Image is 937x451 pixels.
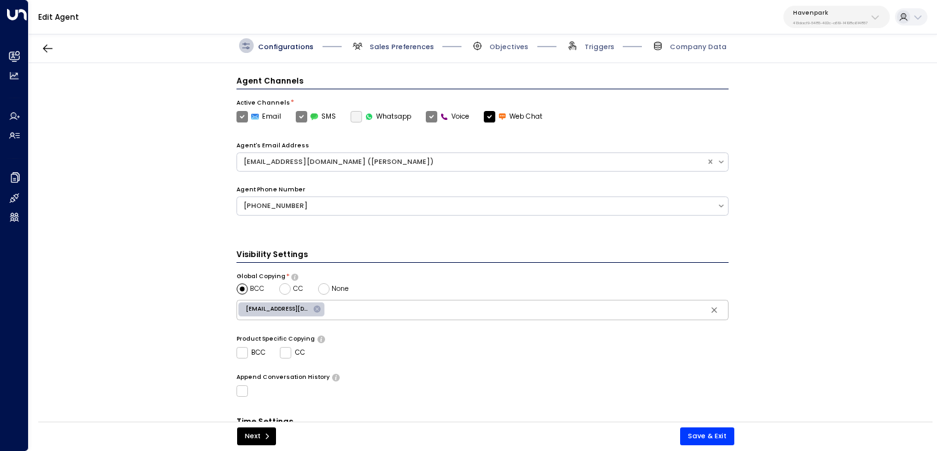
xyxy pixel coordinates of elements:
label: Product Specific Copying [236,335,315,344]
label: Agent's Email Address [236,142,309,151]
span: Triggers [585,42,614,52]
label: Email [236,111,282,122]
button: Clear [706,302,722,318]
div: [PHONE_NUMBER] [243,201,711,211]
label: Agent Phone Number [236,186,305,195]
div: [EMAIL_ADDRESS][DOMAIN_NAME] ([PERSON_NAME]) [243,157,700,167]
h4: Agent Channels [236,75,729,89]
span: BCC [250,284,265,294]
div: [EMAIL_ADDRESS][DOMAIN_NAME] [238,302,324,317]
span: Configurations [258,42,314,52]
span: Objectives [490,42,528,52]
button: Determine if there should be product-specific CC or BCC rules for all of the agent’s emails. Sele... [317,336,324,342]
h3: Time Settings [236,416,729,430]
button: Save & Exit [680,427,734,445]
p: Havenpark [793,9,868,17]
p: 413dacf9-5485-402c-a519-14108c614857 [793,20,868,26]
button: Choose whether the agent should include specific emails in the CC or BCC line of all outgoing ema... [291,274,298,280]
span: Sales Preferences [370,42,434,52]
h3: Visibility Settings [236,249,729,263]
label: CC [280,347,305,359]
button: Next [237,427,276,445]
button: Havenpark413dacf9-5485-402c-a519-14108c614857 [783,6,890,28]
span: [EMAIL_ADDRESS][DOMAIN_NAME] [238,305,317,313]
label: Web Chat [484,111,543,122]
span: None [331,284,349,294]
label: BCC [236,347,266,359]
span: CC [293,284,303,294]
label: Voice [426,111,470,122]
label: SMS [296,111,337,122]
label: Whatsapp [351,111,412,122]
label: Append Conversation History [236,373,330,382]
div: To activate this channel, please go to the Integrations page [351,111,412,122]
span: Company Data [670,42,727,52]
button: Only use if needed, as email clients normally append the conversation history to outgoing emails.... [332,374,339,380]
label: Active Channels [236,99,290,108]
label: Global Copying [236,272,286,281]
a: Edit Agent [38,11,79,22]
